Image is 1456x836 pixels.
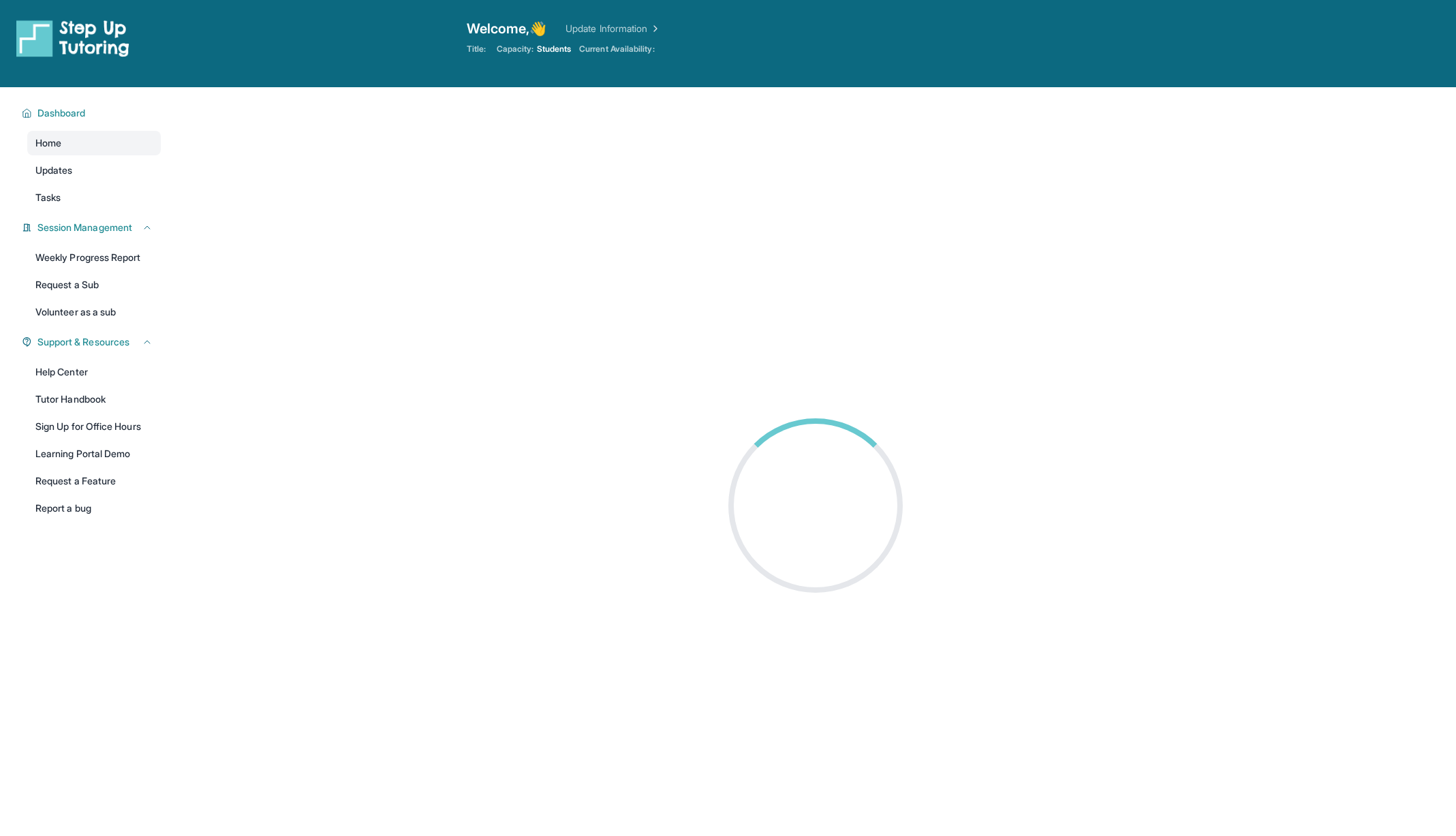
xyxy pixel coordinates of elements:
[27,360,161,384] a: Help Center
[27,245,161,270] a: Weekly Progress Report
[35,164,73,177] span: Updates
[37,106,86,120] span: Dashboard
[32,221,153,234] button: Session Management
[497,44,534,55] span: Capacity:
[537,44,572,55] span: Students
[27,414,161,439] a: Sign Up for Office Hours
[32,335,153,349] button: Support & Resources
[16,19,129,57] img: logo
[35,136,61,150] span: Home
[35,191,61,204] span: Tasks
[579,44,654,55] span: Current Availability:
[27,387,161,412] a: Tutor Handbook
[27,496,161,521] a: Report a bug
[37,335,129,349] span: Support & Resources
[27,158,161,183] a: Updates
[27,469,161,493] a: Request a Feature
[647,22,661,35] img: Chevron Right
[27,185,161,210] a: Tasks
[566,22,661,35] a: Update Information
[27,442,161,466] a: Learning Portal Demo
[37,221,132,234] span: Session Management
[467,44,486,55] span: Title:
[467,19,547,38] span: Welcome, 👋
[27,131,161,155] a: Home
[27,273,161,297] a: Request a Sub
[27,300,161,324] a: Volunteer as a sub
[32,106,153,120] button: Dashboard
